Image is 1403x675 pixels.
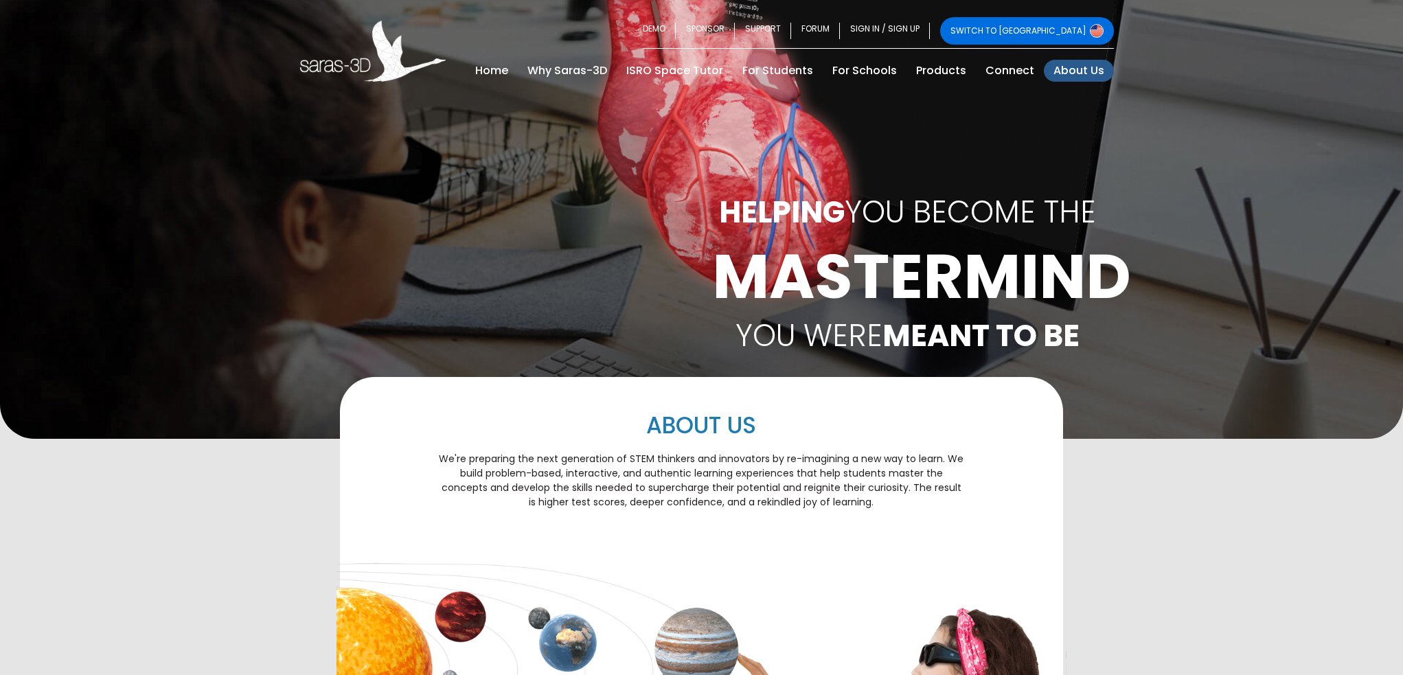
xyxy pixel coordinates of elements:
[439,411,963,441] h2: ABOUT US
[823,60,906,82] a: For Schools
[439,452,963,510] p: We're preparing the next generation of STEM thinkers and innovators by re-imagining a new way to ...
[840,17,930,45] a: SIGN IN / SIGN UP
[518,60,617,82] a: Why Saras-3D
[976,60,1044,82] a: Connect
[712,246,1104,308] h1: MASTERMIND
[712,313,1104,358] p: YOU WERE
[882,314,1080,356] b: MEANT TO BE
[733,60,823,82] a: For Students
[906,60,976,82] a: Products
[1090,24,1104,38] img: Switch to USA
[791,17,840,45] a: FORUM
[940,17,1114,45] a: SWITCH TO [GEOGRAPHIC_DATA]
[466,60,518,82] a: Home
[719,191,845,233] b: HELPING
[643,17,676,45] a: DEMO
[300,21,446,82] img: Saras 3D
[712,190,1104,235] p: YOU BECOME THE
[735,17,791,45] a: SUPPORT
[617,60,733,82] a: ISRO Space Tutor
[676,17,735,45] a: SPONSOR
[1044,60,1114,82] a: About Us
